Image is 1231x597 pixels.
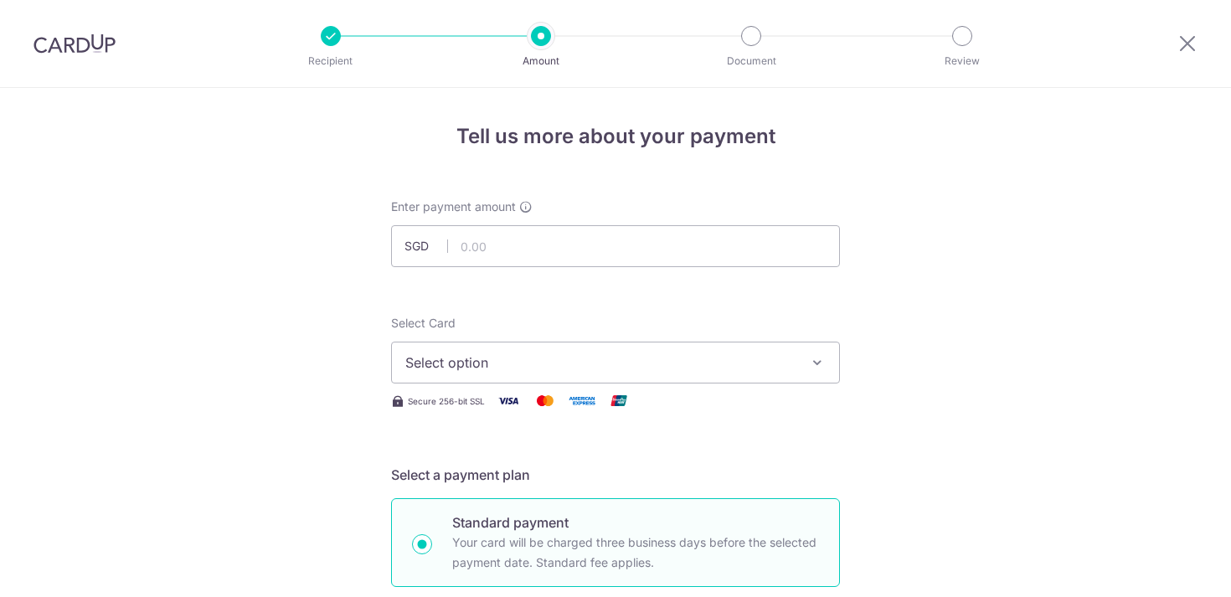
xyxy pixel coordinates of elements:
span: Select option [405,353,796,373]
span: SGD [404,238,448,255]
p: Standard payment [452,512,819,533]
span: Secure 256-bit SSL [408,394,485,408]
p: Review [900,53,1024,69]
img: Mastercard [528,390,562,411]
span: translation missing: en.payables.payment_networks.credit_card.summary.labels.select_card [391,316,456,330]
p: Document [689,53,813,69]
p: Recipient [269,53,393,69]
button: Select option [391,342,840,383]
img: American Express [565,390,599,411]
input: 0.00 [391,225,840,267]
h5: Select a payment plan [391,465,840,485]
p: Your card will be charged three business days before the selected payment date. Standard fee appl... [452,533,819,573]
span: Enter payment amount [391,198,516,215]
h4: Tell us more about your payment [391,121,840,152]
img: Visa [492,390,525,411]
img: Union Pay [602,390,636,411]
img: CardUp [33,33,116,54]
p: Amount [479,53,603,69]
